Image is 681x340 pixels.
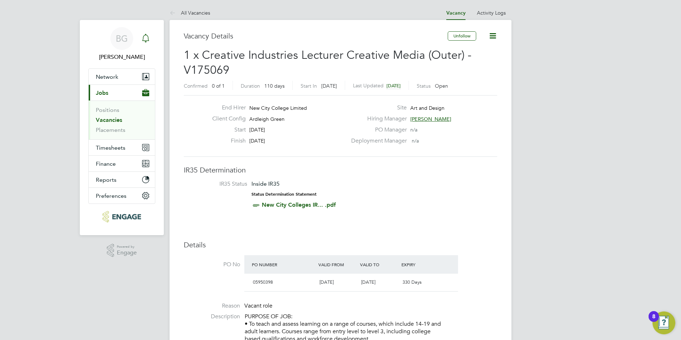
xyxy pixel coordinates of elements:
label: Last Updated [353,82,384,89]
strong: Status Determination Statement [251,192,317,197]
button: Timesheets [89,140,155,155]
button: Network [89,69,155,84]
span: [DATE] [319,279,334,285]
span: Reports [96,176,116,183]
h3: Vacancy Details [184,31,448,41]
span: n/a [410,127,417,133]
div: PO Number [250,258,317,271]
h3: IR35 Determination [184,165,497,175]
label: PO No [184,261,240,268]
span: Open [435,83,448,89]
div: 8 [652,316,655,326]
span: BG [116,34,128,43]
label: Status [417,83,431,89]
button: Unfollow [448,31,476,41]
span: Engage [117,250,137,256]
span: 110 days [264,83,285,89]
button: Preferences [89,188,155,204]
a: Go to home page [88,211,155,222]
span: [DATE] [361,279,375,285]
span: 05950398 [253,279,273,285]
span: Powered by [117,244,137,250]
span: [DATE] [321,83,337,89]
span: Vacant role [244,302,272,309]
label: Site [347,104,407,112]
a: Positions [96,107,119,113]
span: [PERSON_NAME] [410,116,451,122]
a: Activity Logs [477,10,506,16]
div: Valid To [358,258,400,271]
span: Becky Green [88,53,155,61]
span: Ardleigh Green [249,116,285,122]
span: Network [96,73,118,80]
a: Placements [96,127,125,133]
div: Valid From [317,258,358,271]
h3: Details [184,240,497,249]
a: All Vacancies [170,10,210,16]
button: Reports [89,172,155,187]
span: n/a [412,138,419,144]
button: Finance [89,156,155,171]
span: Jobs [96,89,108,96]
button: Jobs [89,85,155,101]
label: Start [207,126,246,134]
span: 1 x Creative Industries Lecturer Creative Media (Outer) - V175069 [184,48,472,77]
span: Timesheets [96,144,125,151]
span: [DATE] [386,83,401,89]
div: Jobs [89,101,155,139]
label: Client Config [207,115,246,123]
div: Expiry [400,258,441,271]
span: [DATE] [249,138,265,144]
label: Confirmed [184,83,208,89]
span: Finance [96,160,116,167]
label: End Hirer [207,104,246,112]
label: IR35 Status [191,180,247,188]
label: Hiring Manager [347,115,407,123]
button: Open Resource Center, 8 new notifications [653,311,675,334]
span: New City College Limited [249,105,307,111]
a: Powered byEngage [107,244,137,257]
a: New City Colleges IR... .pdf [262,201,336,208]
label: PO Manager [347,126,407,134]
label: Reason [184,302,240,310]
nav: Main navigation [80,20,164,235]
span: 0 of 1 [212,83,225,89]
span: Art and Design [410,105,445,111]
img: carbonrecruitment-logo-retina.png [103,211,141,222]
a: Vacancies [96,117,122,123]
a: Vacancy [446,10,466,16]
span: [DATE] [249,127,265,133]
a: BG[PERSON_NAME] [88,27,155,61]
label: Start In [301,83,317,89]
label: Description [184,313,240,320]
span: 330 Days [402,279,422,285]
span: Preferences [96,192,126,199]
label: Deployment Manager [347,137,407,145]
span: Inside IR35 [251,180,280,187]
label: Finish [207,137,246,145]
label: Duration [241,83,260,89]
